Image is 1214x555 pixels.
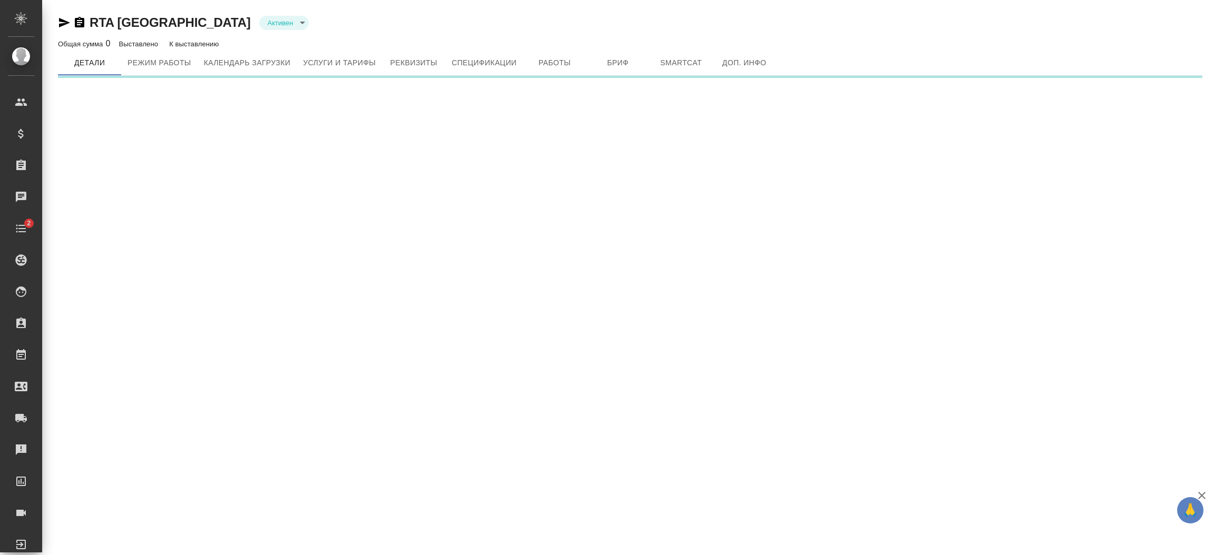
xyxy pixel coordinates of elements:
[388,56,439,70] span: Реквизиты
[58,16,71,29] button: Скопировать ссылку для ЯМессенджера
[719,56,770,70] span: Доп. инфо
[204,56,291,70] span: Календарь загрузки
[1177,497,1203,523] button: 🙏
[452,56,516,70] span: Спецификации
[593,56,643,70] span: Бриф
[64,56,115,70] span: Детали
[530,56,580,70] span: Работы
[73,16,86,29] button: Скопировать ссылку
[58,40,105,48] p: Общая сумма
[58,37,111,50] div: 0
[90,15,251,29] a: RTA [GEOGRAPHIC_DATA]
[119,40,161,48] p: Выставлено
[656,56,707,70] span: Smartcat
[21,218,37,229] span: 2
[169,40,221,48] p: К выставлению
[3,215,40,242] a: 2
[303,56,376,70] span: Услуги и тарифы
[128,56,191,70] span: Режим работы
[259,16,309,30] div: Активен
[265,18,297,27] button: Активен
[1181,499,1199,521] span: 🙏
